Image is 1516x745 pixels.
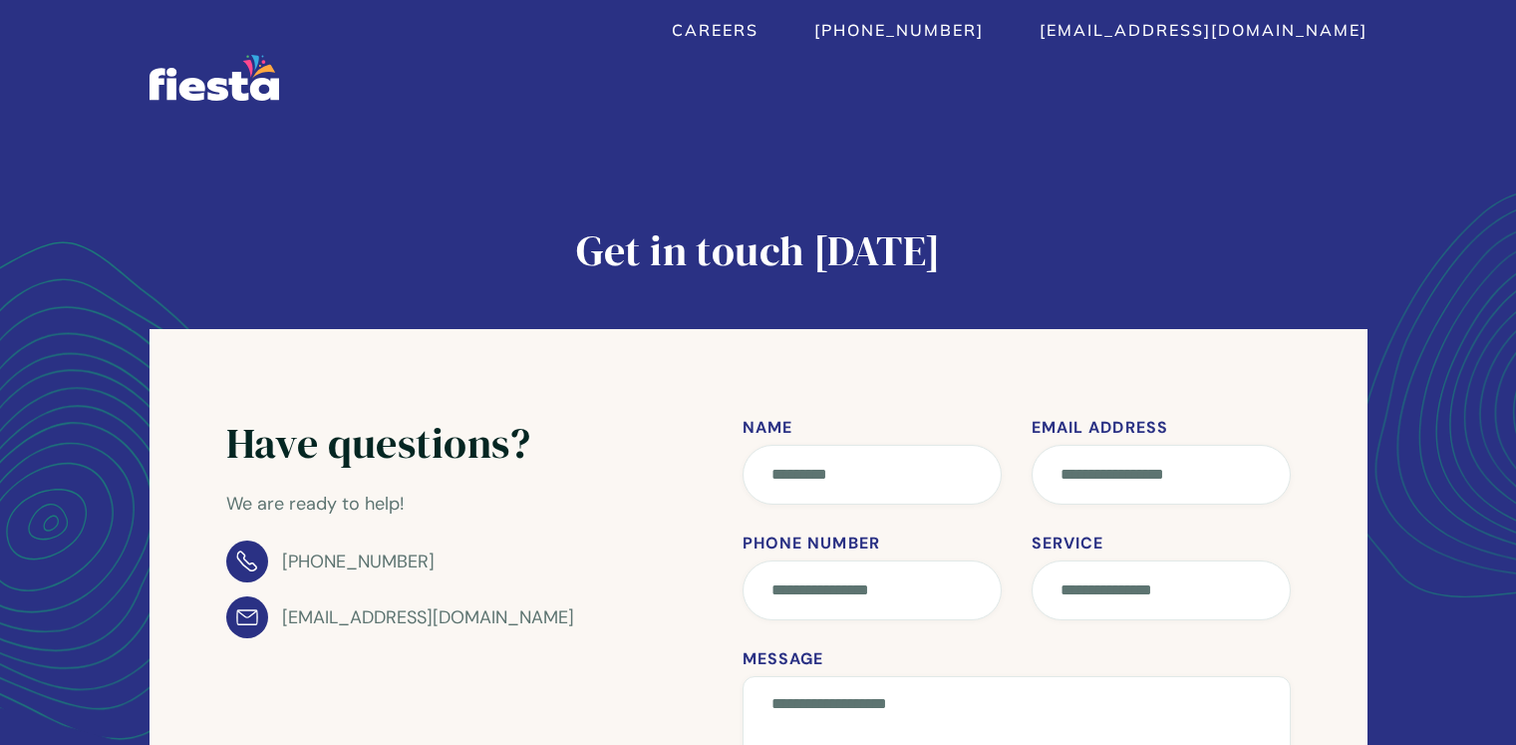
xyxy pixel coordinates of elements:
[226,596,268,638] img: Email Icon - Doctor Webflow Template
[226,541,435,582] a: [PHONE_NUMBER]
[226,489,574,519] p: We are ready to help!
[743,535,1002,553] label: Phone Number
[282,547,435,576] div: [PHONE_NUMBER]
[282,602,574,632] div: [EMAIL_ADDRESS][DOMAIN_NAME]
[1032,535,1291,553] label: Service
[743,419,1002,437] label: Name
[226,419,574,468] h2: Have questions?
[226,541,268,582] img: Phone Icon - Doctor Webflow Template
[150,55,279,101] a: home
[150,228,1367,272] h1: Get in touch [DATE]
[226,596,574,638] a: [EMAIL_ADDRESS][DOMAIN_NAME]
[814,20,984,40] a: [PHONE_NUMBER]
[1032,419,1291,437] label: Email Address
[743,650,1291,668] label: Message
[1040,20,1367,40] a: [EMAIL_ADDRESS][DOMAIN_NAME]
[672,20,758,40] a: Careers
